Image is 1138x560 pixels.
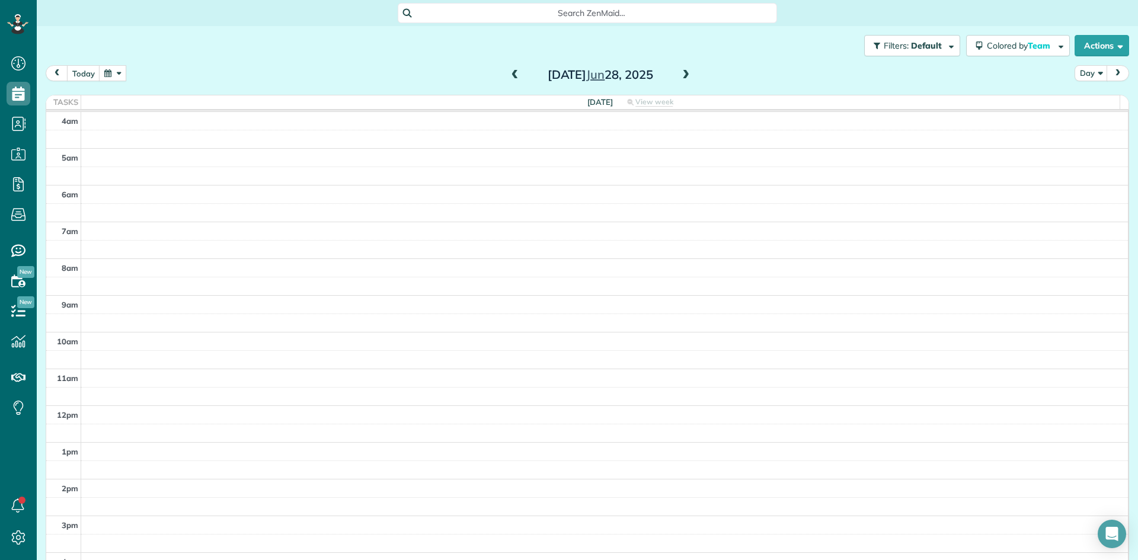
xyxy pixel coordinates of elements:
span: 6am [62,190,78,199]
span: 12pm [57,410,78,420]
span: 8am [62,263,78,273]
button: Filters: Default [864,35,960,56]
span: Filters: [884,40,909,51]
button: prev [46,65,68,81]
span: 10am [57,337,78,346]
span: New [17,266,34,278]
button: Day [1075,65,1108,81]
span: Colored by [987,40,1054,51]
span: Default [911,40,942,51]
span: Jun [586,67,605,82]
h2: [DATE] 28, 2025 [526,68,675,81]
span: 1pm [62,447,78,456]
button: Colored byTeam [966,35,1070,56]
button: next [1107,65,1129,81]
th: Tasks [46,95,81,109]
span: 9am [62,300,78,309]
div: Open Intercom Messenger [1098,520,1126,548]
span: 2pm [62,484,78,493]
a: Filters: Default [858,35,960,56]
span: View week [635,97,673,107]
span: Team [1028,40,1052,51]
span: 4am [62,116,78,126]
button: today [67,65,100,81]
span: 5am [62,153,78,162]
span: [DATE] [587,97,613,107]
button: Actions [1075,35,1129,56]
span: 7am [62,226,78,236]
span: 11am [57,373,78,383]
span: New [17,296,34,308]
span: 3pm [62,520,78,530]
